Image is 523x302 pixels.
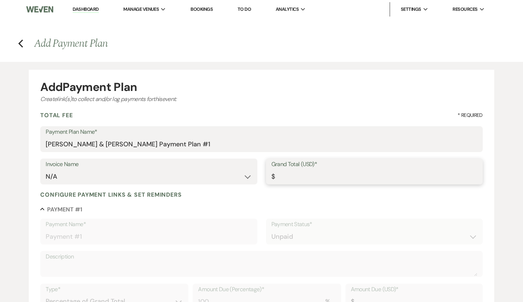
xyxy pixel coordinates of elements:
button: Payment #1 [40,206,82,213]
div: Create link(s) to collect and/or log payments for this event: [40,95,483,104]
img: Weven Logo [26,2,53,17]
label: Amount Due (USD)* [351,284,477,295]
label: Description [46,252,477,262]
h5: Payment # 1 [47,206,82,214]
span: Resources [453,6,477,13]
label: Amount Due (Percentage)* [198,284,335,295]
span: Settings [401,6,421,13]
a: Bookings [191,6,213,12]
h4: Total Fee [40,111,73,119]
label: Payment Name* [46,219,252,230]
a: Dashboard [73,6,98,13]
label: Payment Plan Name* [46,127,477,137]
span: Add Payment Plan [34,35,108,52]
label: Payment Status* [271,219,477,230]
span: Manage Venues [123,6,159,13]
label: Grand Total (USD)* [271,159,477,170]
label: Invoice Name [46,159,252,170]
div: $ [271,172,275,182]
span: Analytics [276,6,299,13]
span: * Required [458,111,483,119]
h4: Configure payment links & set reminders [40,191,182,198]
div: Add Payment Plan [40,81,483,93]
label: Type* [46,284,183,295]
a: To Do [238,6,251,12]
